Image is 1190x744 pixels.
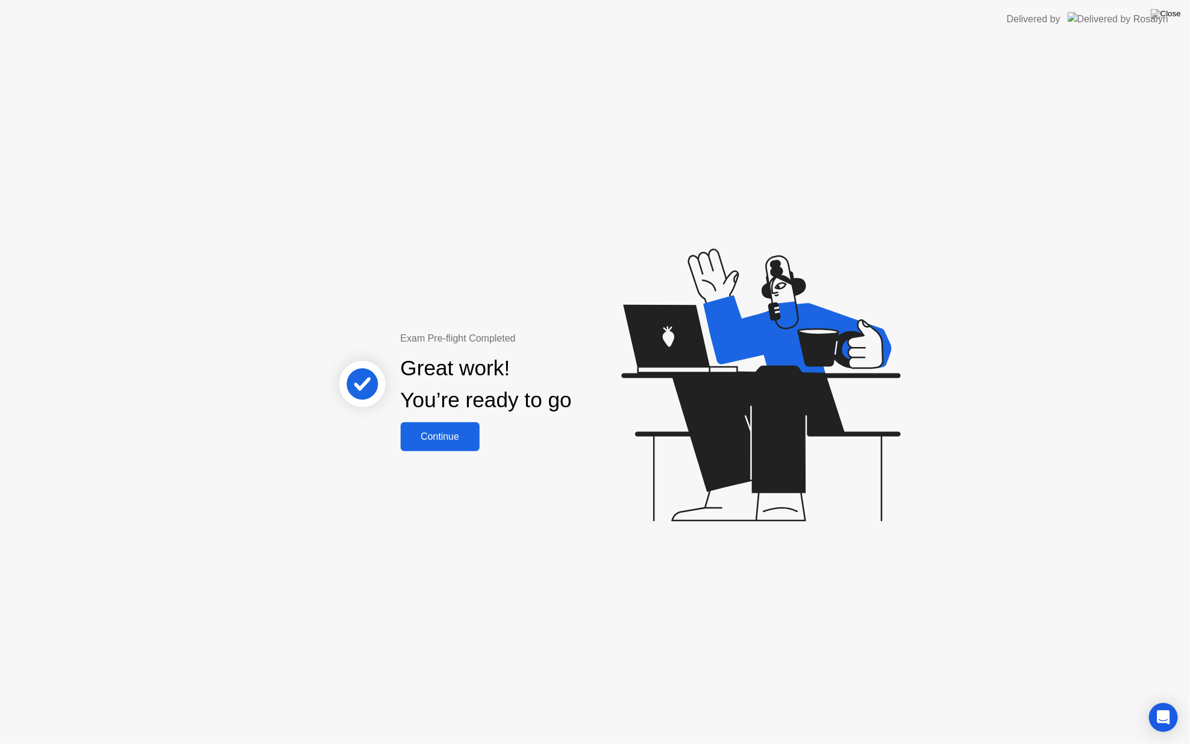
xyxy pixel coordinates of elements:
button: Continue [401,422,480,451]
div: Exam Pre-flight Completed [401,331,650,346]
div: Continue [404,431,476,442]
div: Great work! You’re ready to go [401,352,572,416]
img: Delivered by Rosalyn [1068,12,1168,26]
img: Close [1151,9,1181,19]
div: Open Intercom Messenger [1149,703,1178,732]
div: Delivered by [1007,12,1060,27]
